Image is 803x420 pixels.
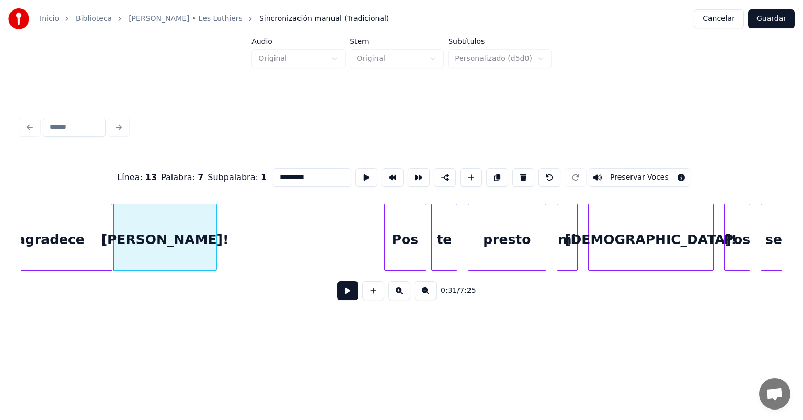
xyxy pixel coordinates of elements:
[748,9,795,28] button: Guardar
[145,172,157,182] span: 13
[76,14,112,24] a: Biblioteca
[441,285,457,296] span: 0:31
[759,378,790,410] a: Chat abierto
[441,285,466,296] div: /
[208,171,267,184] div: Subpalabra :
[350,38,444,45] label: Stem
[8,8,29,29] img: youka
[694,9,744,28] button: Cancelar
[40,14,59,24] a: Inicio
[251,38,346,45] label: Audio
[448,38,552,45] label: Subtítulos
[40,14,389,24] nav: breadcrumb
[117,171,157,184] div: Línea :
[161,171,203,184] div: Palabra :
[261,172,267,182] span: 1
[129,14,243,24] a: [PERSON_NAME] • Les Luthiers
[198,172,203,182] span: 7
[259,14,389,24] span: Sincronización manual (Tradicional)
[460,285,476,296] span: 7:25
[589,168,690,187] button: Toggle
